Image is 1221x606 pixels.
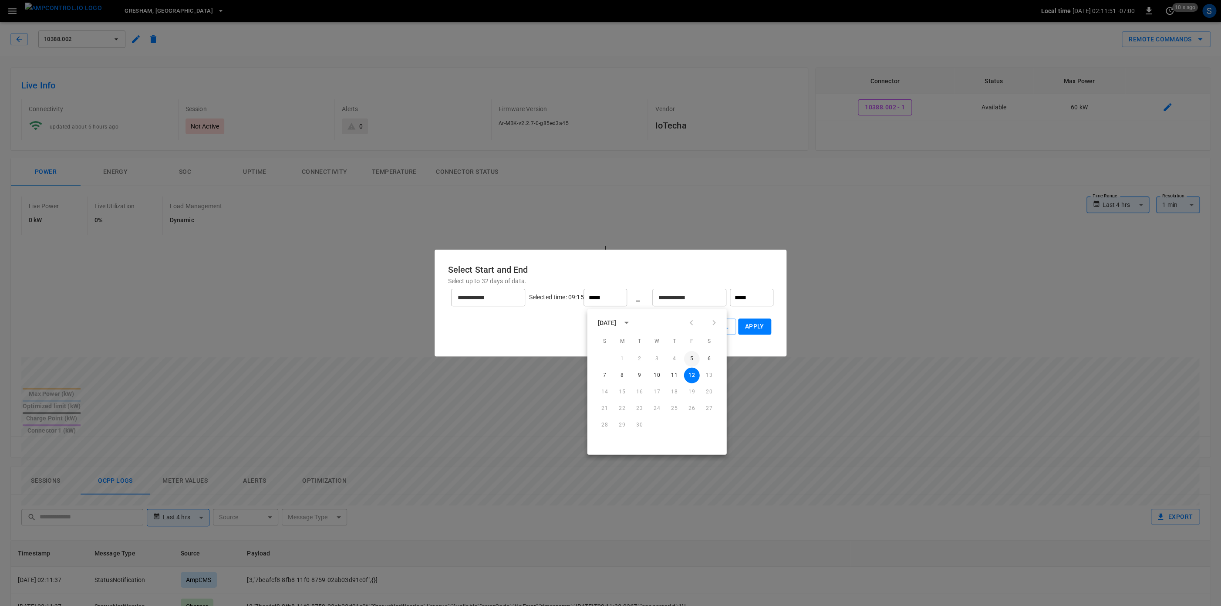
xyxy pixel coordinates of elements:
[619,315,634,330] button: calendar view is open, switch to year view
[598,318,617,327] div: [DATE]
[649,368,665,383] button: 10
[684,368,700,383] button: 12
[702,333,717,350] span: Saturday
[597,333,613,350] span: Sunday
[649,333,665,350] span: Wednesday
[632,333,648,350] span: Tuesday
[614,368,630,383] button: 8
[636,291,640,305] h6: _
[684,333,700,350] span: Friday
[597,368,613,383] button: 7
[684,351,700,367] button: 5
[738,318,771,335] button: Apply
[614,333,630,350] span: Monday
[667,333,682,350] span: Thursday
[529,294,584,301] span: Selected time: 09:15
[448,263,773,277] h6: Select Start and End
[448,277,773,285] p: Select up to 32 days of data.
[632,368,648,383] button: 9
[702,351,717,367] button: 6
[667,368,682,383] button: 11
